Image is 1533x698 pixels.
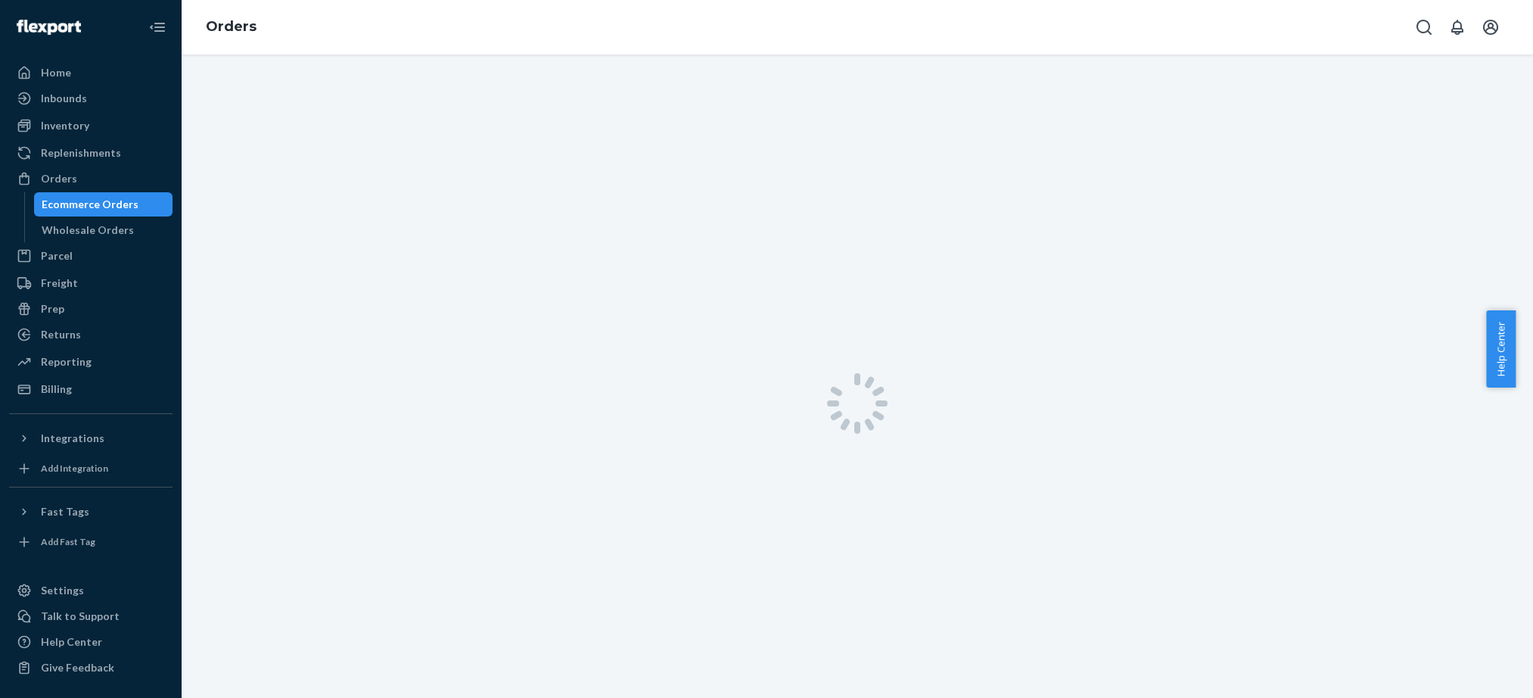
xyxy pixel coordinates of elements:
[1475,12,1506,42] button: Open account menu
[9,500,173,524] button: Fast Tags
[1442,12,1472,42] button: Open notifications
[9,297,173,321] a: Prep
[41,634,102,650] div: Help Center
[9,578,173,603] a: Settings
[34,192,173,217] a: Ecommerce Orders
[41,145,121,160] div: Replenishments
[41,118,89,133] div: Inventory
[41,504,89,519] div: Fast Tags
[206,18,257,35] a: Orders
[41,609,120,624] div: Talk to Support
[41,91,87,106] div: Inbounds
[194,5,269,49] ol: breadcrumbs
[41,354,92,369] div: Reporting
[41,65,71,80] div: Home
[41,462,108,475] div: Add Integration
[17,20,81,35] img: Flexport logo
[41,583,84,598] div: Settings
[9,167,173,191] a: Orders
[9,377,173,401] a: Billing
[1486,310,1516,388] button: Help Center
[9,530,173,554] a: Add Fast Tag
[9,426,173,450] button: Integrations
[9,656,173,680] button: Give Feedback
[41,276,78,291] div: Freight
[9,630,173,654] a: Help Center
[142,12,173,42] button: Close Navigation
[9,141,173,165] a: Replenishments
[42,197,138,212] div: Ecommerce Orders
[41,327,81,342] div: Returns
[1409,12,1439,42] button: Open Search Box
[41,301,64,316] div: Prep
[9,86,173,111] a: Inbounds
[9,271,173,295] a: Freight
[41,431,104,446] div: Integrations
[9,457,173,481] a: Add Integration
[41,535,95,548] div: Add Fast Tag
[41,382,72,397] div: Billing
[41,660,114,675] div: Give Feedback
[9,61,173,85] a: Home
[9,350,173,374] a: Reporting
[41,248,73,263] div: Parcel
[42,223,134,238] div: Wholesale Orders
[41,171,77,186] div: Orders
[34,218,173,242] a: Wholesale Orders
[9,114,173,138] a: Inventory
[9,604,173,628] a: Talk to Support
[9,244,173,268] a: Parcel
[9,323,173,347] a: Returns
